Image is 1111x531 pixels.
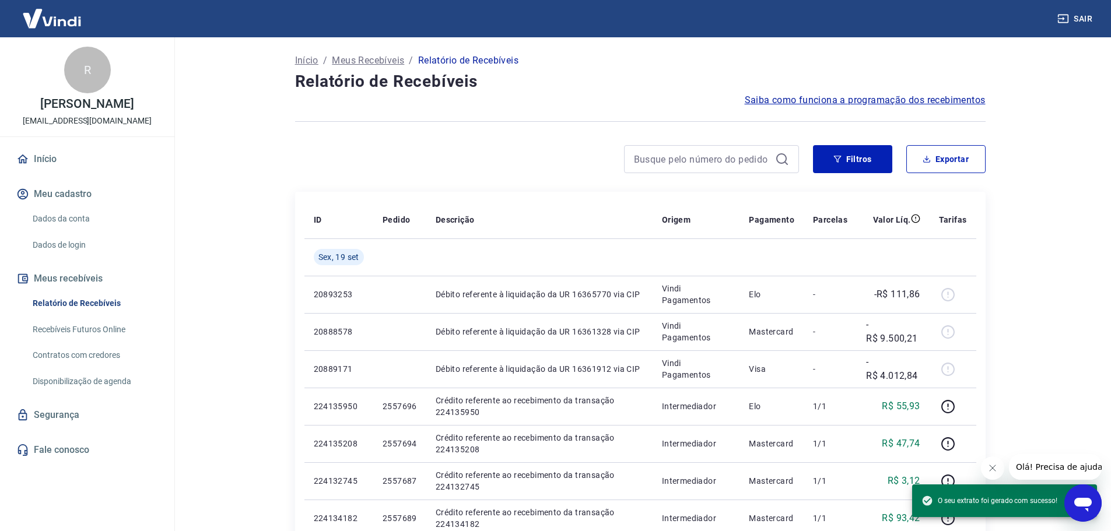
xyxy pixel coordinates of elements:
[662,357,731,381] p: Vindi Pagamentos
[866,355,920,383] p: -R$ 4.012,84
[749,289,794,300] p: Elo
[813,438,847,449] p: 1/1
[921,495,1057,507] span: O seu extrato foi gerado com sucesso!
[662,320,731,343] p: Vindi Pagamentos
[749,214,794,226] p: Pagamento
[383,214,410,226] p: Pedido
[295,70,986,93] h4: Relatório de Recebíveis
[882,399,920,413] p: R$ 55,93
[882,437,920,451] p: R$ 47,74
[418,54,518,68] p: Relatório de Recebíveis
[314,475,364,487] p: 224132745
[662,400,731,412] p: Intermediador
[813,289,847,300] p: -
[939,214,967,226] p: Tarifas
[873,214,911,226] p: Valor Líq.
[662,475,731,487] p: Intermediador
[813,145,892,173] button: Filtros
[749,363,794,375] p: Visa
[28,207,160,231] a: Dados da conta
[314,363,364,375] p: 20889171
[14,266,160,291] button: Meus recebíveis
[906,145,986,173] button: Exportar
[813,363,847,375] p: -
[436,363,643,375] p: Débito referente à liquidação da UR 16361912 via CIP
[1064,484,1102,522] iframe: Botão para abrir a janela de mensagens
[749,438,794,449] p: Mastercard
[749,326,794,337] p: Mastercard
[14,181,160,207] button: Meu cadastro
[662,283,731,306] p: Vindi Pagamentos
[314,400,364,412] p: 224135950
[981,456,1004,480] iframe: Fechar mensagem
[813,214,847,226] p: Parcelas
[383,438,417,449] p: 2557694
[314,289,364,300] p: 20893253
[1055,8,1097,30] button: Sair
[383,475,417,487] p: 2557687
[634,150,770,168] input: Busque pelo número do pedido
[882,511,920,525] p: R$ 93,42
[28,233,160,257] a: Dados de login
[314,214,322,226] p: ID
[314,326,364,337] p: 20888578
[314,512,364,524] p: 224134182
[14,146,160,172] a: Início
[1009,454,1102,480] iframe: Mensagem da empresa
[14,437,160,463] a: Fale conosco
[64,47,111,93] div: R
[383,512,417,524] p: 2557689
[745,93,986,107] a: Saiba como funciona a programação dos recebimentos
[436,395,643,418] p: Crédito referente ao recebimento da transação 224135950
[28,370,160,393] a: Disponibilização de agenda
[318,251,359,263] span: Sex, 19 set
[40,98,134,110] p: [PERSON_NAME]
[662,214,691,226] p: Origem
[28,291,160,315] a: Relatório de Recebíveis
[749,512,794,524] p: Mastercard
[866,318,920,346] p: -R$ 9.500,21
[749,475,794,487] p: Mastercard
[813,512,847,524] p: 1/1
[813,400,847,412] p: 1/1
[383,400,417,412] p: 2557696
[23,115,152,127] p: [EMAIL_ADDRESS][DOMAIN_NAME]
[436,469,643,493] p: Crédito referente ao recebimento da transação 224132745
[436,432,643,455] p: Crédito referente ao recebimento da transação 224135208
[323,54,327,68] p: /
[436,214,475,226] p: Descrição
[332,54,404,68] a: Meus Recebíveis
[7,8,98,17] span: Olá! Precisa de ajuda?
[662,438,731,449] p: Intermediador
[813,475,847,487] p: 1/1
[436,326,643,337] p: Débito referente à liquidação da UR 16361328 via CIP
[28,343,160,367] a: Contratos com credores
[409,54,413,68] p: /
[888,474,920,488] p: R$ 3,12
[662,512,731,524] p: Intermediador
[436,507,643,530] p: Crédito referente ao recebimento da transação 224134182
[749,400,794,412] p: Elo
[436,289,643,300] p: Débito referente à liquidação da UR 16365770 via CIP
[314,438,364,449] p: 224135208
[28,318,160,342] a: Recebíveis Futuros Online
[295,54,318,68] a: Início
[14,1,90,36] img: Vindi
[874,287,920,301] p: -R$ 111,86
[14,402,160,428] a: Segurança
[813,326,847,337] p: -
